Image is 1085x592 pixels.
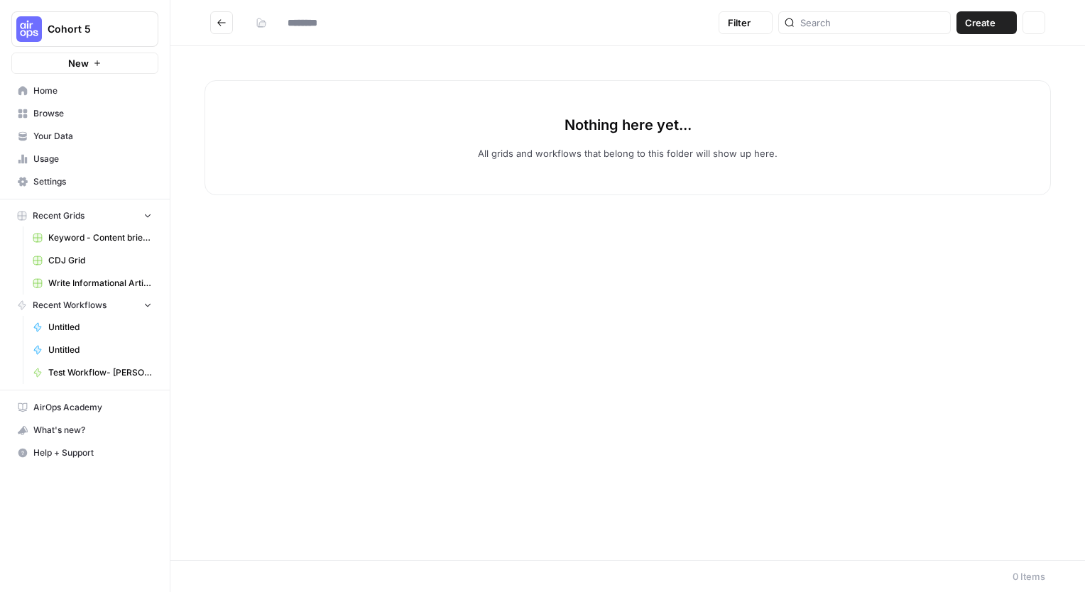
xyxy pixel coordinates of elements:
button: Filter [719,11,773,34]
div: What's new? [12,420,158,441]
a: Keyword - Content brief - Article (Airops builders) [26,226,158,249]
input: Search [800,16,944,30]
span: Home [33,84,152,97]
a: Settings [11,170,158,193]
button: What's new? [11,419,158,442]
p: Nothing here yet... [565,115,692,135]
button: Create [956,11,1017,34]
button: Workspace: Cohort 5 [11,11,158,47]
span: Create [965,16,996,30]
span: Your Data [33,130,152,143]
button: Go back [210,11,233,34]
span: Help + Support [33,446,152,459]
a: Untitled [26,316,158,339]
span: Browse [33,107,152,120]
button: Help + Support [11,442,158,464]
span: Filter [728,16,751,30]
img: Cohort 5 Logo [16,16,42,42]
button: New [11,53,158,74]
span: Untitled [48,321,152,334]
span: Test Workflow- [PERSON_NAME] [48,366,152,379]
span: Untitled [48,344,152,356]
div: 0 Items [1013,569,1045,583]
span: Keyword - Content brief - Article (Airops builders) [48,231,152,244]
a: Your Data [11,125,158,148]
p: All grids and workflows that belong to this folder will show up here. [478,146,778,160]
span: AirOps Academy [33,401,152,414]
span: Settings [33,175,152,188]
span: Write Informational Article [48,277,152,290]
a: Write Informational Article [26,272,158,295]
a: Home [11,80,158,102]
a: Test Workflow- [PERSON_NAME] [26,361,158,384]
span: CDJ Grid [48,254,152,267]
span: Recent Grids [33,209,84,222]
a: Untitled [26,339,158,361]
span: New [68,56,89,70]
span: Cohort 5 [48,22,133,36]
a: CDJ Grid [26,249,158,272]
button: Recent Workflows [11,295,158,316]
span: Recent Workflows [33,299,107,312]
a: AirOps Academy [11,396,158,419]
a: Browse [11,102,158,125]
a: Usage [11,148,158,170]
button: Recent Grids [11,205,158,226]
span: Usage [33,153,152,165]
